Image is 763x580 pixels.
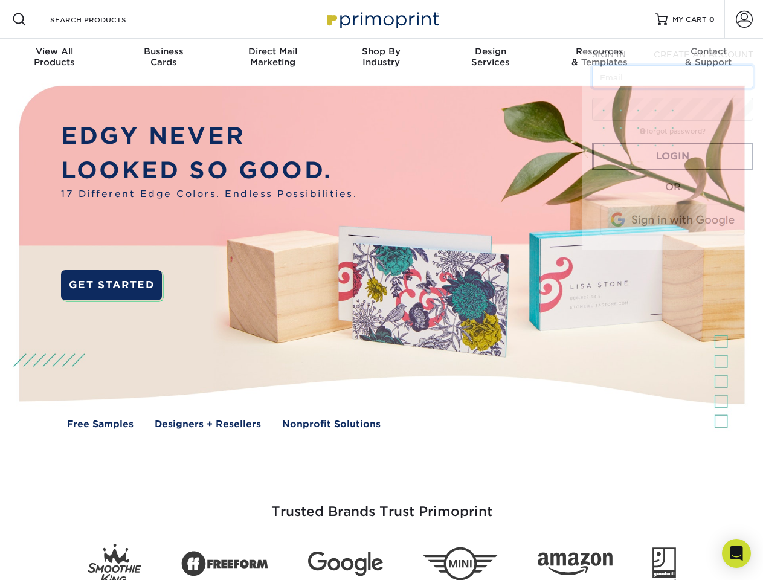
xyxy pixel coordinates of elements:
span: CREATE AN ACCOUNT [654,50,753,59]
span: Resources [545,46,654,57]
a: Designers + Resellers [155,417,261,431]
img: Amazon [538,553,613,576]
span: SIGN IN [592,50,626,59]
span: Shop By [327,46,436,57]
a: BusinessCards [109,39,217,77]
div: Industry [327,46,436,68]
h3: Trusted Brands Trust Primoprint [28,475,735,534]
img: Primoprint [321,6,442,32]
iframe: Google Customer Reviews [3,543,103,576]
input: Email [592,65,753,88]
span: Design [436,46,545,57]
a: forgot password? [640,127,706,135]
span: MY CART [672,14,707,25]
div: Services [436,46,545,68]
span: Business [109,46,217,57]
a: Free Samples [67,417,134,431]
div: OR [592,180,753,195]
div: Open Intercom Messenger [722,539,751,568]
a: Login [592,143,753,170]
span: 17 Different Edge Colors. Endless Possibilities. [61,187,357,201]
a: GET STARTED [61,270,162,300]
div: & Templates [545,46,654,68]
a: DesignServices [436,39,545,77]
div: Cards [109,46,217,68]
a: Direct MailMarketing [218,39,327,77]
input: SEARCH PRODUCTS..... [49,12,167,27]
a: Shop ByIndustry [327,39,436,77]
p: EDGY NEVER [61,119,357,153]
span: Direct Mail [218,46,327,57]
span: 0 [709,15,715,24]
p: LOOKED SO GOOD. [61,153,357,188]
img: Goodwill [652,547,676,580]
a: Resources& Templates [545,39,654,77]
div: Marketing [218,46,327,68]
img: Google [308,552,383,576]
a: Nonprofit Solutions [282,417,381,431]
